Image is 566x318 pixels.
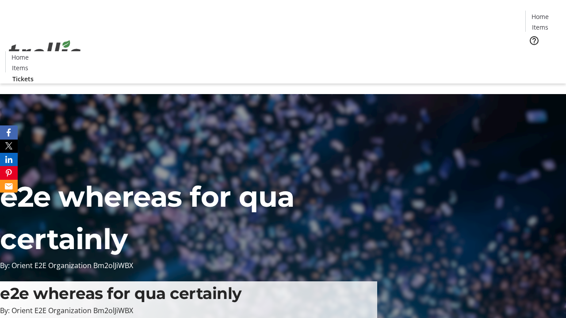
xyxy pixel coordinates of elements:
a: Home [6,53,34,62]
span: Tickets [532,51,554,61]
button: Help [525,32,543,49]
img: Orient E2E Organization Bm2olJiWBX's Logo [5,30,84,75]
a: Items [526,23,554,32]
a: Tickets [5,74,41,83]
a: Items [6,63,34,72]
span: Items [12,63,28,72]
a: Tickets [525,51,561,61]
span: Items [532,23,548,32]
a: Home [526,12,554,21]
span: Home [532,12,549,21]
span: Home [11,53,29,62]
span: Tickets [12,74,34,83]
